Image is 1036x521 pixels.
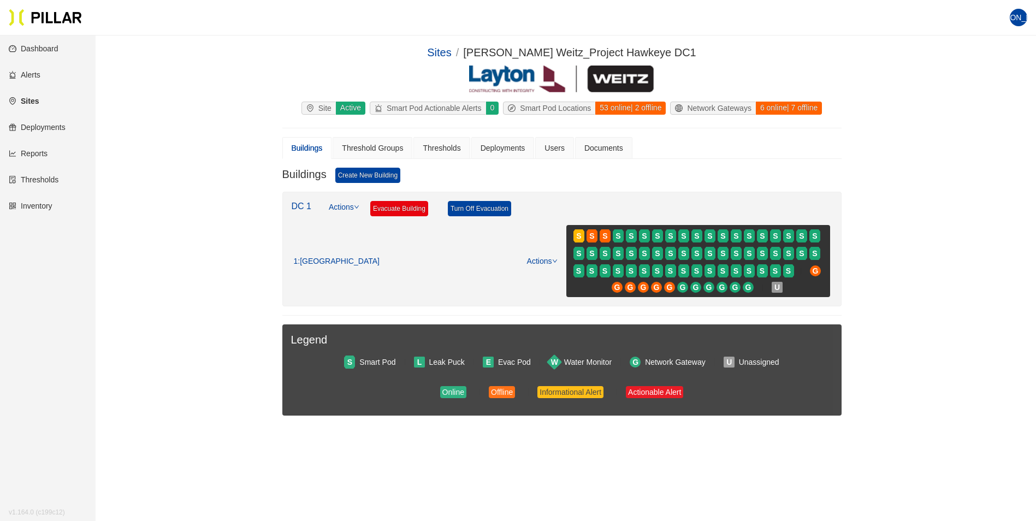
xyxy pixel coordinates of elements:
span: S [733,247,738,259]
span: S [760,247,765,259]
span: S [655,265,660,277]
span: S [655,247,660,259]
div: 0 [486,102,499,115]
a: giftDeployments [9,123,66,132]
span: S [786,230,791,242]
span: S [615,230,620,242]
span: S [694,247,699,259]
span: S [733,230,738,242]
div: [PERSON_NAME] Weitz_Project Hawkeye DC1 [463,44,696,61]
span: S [812,230,817,242]
span: S [694,265,699,277]
span: S [747,230,751,242]
span: G [732,281,738,293]
span: S [773,247,778,259]
span: G [719,281,725,293]
div: Water Monitor [564,356,612,368]
span: S [720,265,725,277]
span: G [667,281,673,293]
div: 53 online | 2 offline [595,102,666,115]
span: S [655,230,660,242]
span: environment [306,104,318,112]
span: G [745,281,751,293]
div: Users [544,142,565,154]
a: Actions [527,257,558,265]
span: S [760,265,765,277]
a: Actions [329,201,359,225]
span: S [681,247,686,259]
span: S [720,247,725,259]
span: down [354,204,359,210]
img: Layton Weitz [469,66,654,93]
span: S [760,230,765,242]
a: dashboardDashboard [9,44,58,53]
span: S [707,247,712,259]
span: U [774,281,780,293]
span: S [629,247,634,259]
span: S [668,247,673,259]
div: Actionable Alert [628,386,681,398]
span: S [602,247,607,259]
span: S [668,230,673,242]
span: G [627,281,634,293]
a: line-chartReports [9,149,48,158]
span: S [589,247,594,259]
span: S [773,265,778,277]
a: Sites [427,46,451,58]
span: S [615,265,620,277]
div: Evac Pod [498,356,531,368]
div: Active [335,102,365,115]
span: S [642,265,647,277]
div: 6 online | 7 offline [755,102,822,115]
span: S [707,230,712,242]
span: S [773,230,778,242]
a: alertSmart Pod Actionable Alerts0 [368,102,501,115]
span: S [576,265,581,277]
span: S [602,265,607,277]
span: S [589,230,594,242]
span: S [799,247,804,259]
a: Turn Off Evacuation [448,201,511,216]
span: S [576,247,581,259]
div: Unassigned [739,356,779,368]
span: S [668,265,673,277]
span: S [615,247,620,259]
span: S [786,247,791,259]
img: Pillar Technologies [9,9,82,26]
span: S [707,265,712,277]
div: Threshold Groups [342,142,403,154]
div: Network Gateways [671,102,755,114]
a: Create New Building [335,168,400,183]
div: Deployments [481,142,525,154]
div: Network Gateway [645,356,705,368]
span: G [693,281,699,293]
div: Site [302,102,336,114]
span: alert [375,104,387,112]
span: S [747,265,751,277]
span: S [812,247,817,259]
span: S [681,230,686,242]
span: G [706,281,712,293]
span: S [747,247,751,259]
div: Documents [584,142,623,154]
span: S [720,230,725,242]
div: Buildings [292,142,323,154]
span: S [733,265,738,277]
span: W [551,356,558,368]
span: S [347,356,352,368]
span: G [654,281,660,293]
span: S [642,247,647,259]
span: U [726,356,732,368]
span: down [552,258,558,264]
div: Offline [491,386,513,398]
span: S [642,230,647,242]
div: Smart Pod Actionable Alerts [370,102,486,114]
span: E [486,356,491,368]
span: S [602,230,607,242]
span: G [680,281,686,293]
div: Smart Pod Locations [504,102,595,114]
span: S [629,230,634,242]
span: S [799,230,804,242]
div: Leak Puck [429,356,465,368]
div: Online [442,386,464,398]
